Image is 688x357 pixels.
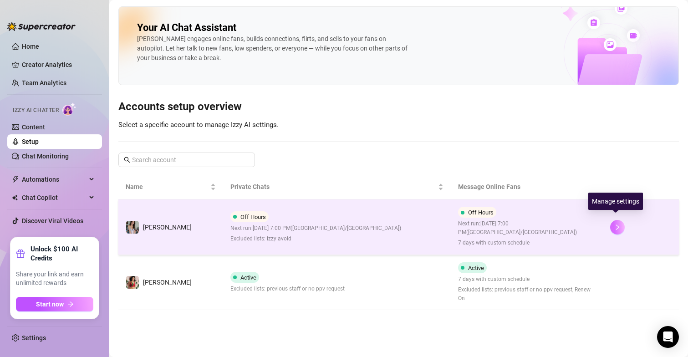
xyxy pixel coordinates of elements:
[31,245,93,263] strong: Unlock $100 AI Credits
[240,274,256,281] span: Active
[458,219,596,237] span: Next run: [DATE] 7:00 PM ( [GEOGRAPHIC_DATA]/[GEOGRAPHIC_DATA] )
[124,157,130,163] span: search
[230,235,401,243] span: Excluded lists: izzy avoid
[13,106,59,115] span: Izzy AI Chatter
[132,155,242,165] input: Search account
[230,224,401,233] span: Next run: [DATE] 7:00 PM ( [GEOGRAPHIC_DATA]/[GEOGRAPHIC_DATA] )
[126,221,139,234] img: Maki
[16,270,93,288] span: Share your link and earn unlimited rewards
[22,190,87,205] span: Chat Copilot
[126,182,209,192] span: Name
[143,224,192,231] span: [PERSON_NAME]
[118,174,223,199] th: Name
[451,174,603,199] th: Message Online Fans
[12,176,19,183] span: thunderbolt
[12,194,18,201] img: Chat Copilot
[468,209,494,216] span: Off Hours
[137,34,410,63] div: [PERSON_NAME] engages online fans, builds connections, flirts, and sells to your fans on autopilo...
[657,326,679,348] div: Open Intercom Messenger
[588,193,643,210] div: Manage settings
[118,100,679,114] h3: Accounts setup overview
[36,301,64,308] span: Start now
[126,276,139,289] img: maki
[230,285,345,293] span: Excluded lists: previous staff or no ppv request
[22,57,95,72] a: Creator Analytics
[610,220,625,235] button: right
[22,138,39,145] a: Setup
[16,249,25,258] span: gift
[67,301,74,307] span: arrow-right
[468,265,484,271] span: Active
[7,22,76,31] img: logo-BBDzfeDw.svg
[22,334,46,342] a: Settings
[458,286,596,303] span: Excluded lists: previous staff or no ppv request, Renew On
[230,182,437,192] span: Private Chats
[240,214,266,220] span: Off Hours
[137,21,236,34] h2: Your AI Chat Assistant
[22,217,83,224] a: Discover Viral Videos
[458,239,596,247] span: 7 days with custom schedule
[22,79,66,87] a: Team Analytics
[143,279,192,286] span: [PERSON_NAME]
[22,123,45,131] a: Content
[223,174,451,199] th: Private Chats
[118,121,279,129] span: Select a specific account to manage Izzy AI settings.
[458,275,596,284] span: 7 days with custom schedule
[22,153,69,160] a: Chat Monitoring
[62,102,76,116] img: AI Chatter
[22,172,87,187] span: Automations
[614,224,621,230] span: right
[22,43,39,50] a: Home
[16,297,93,311] button: Start nowarrow-right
